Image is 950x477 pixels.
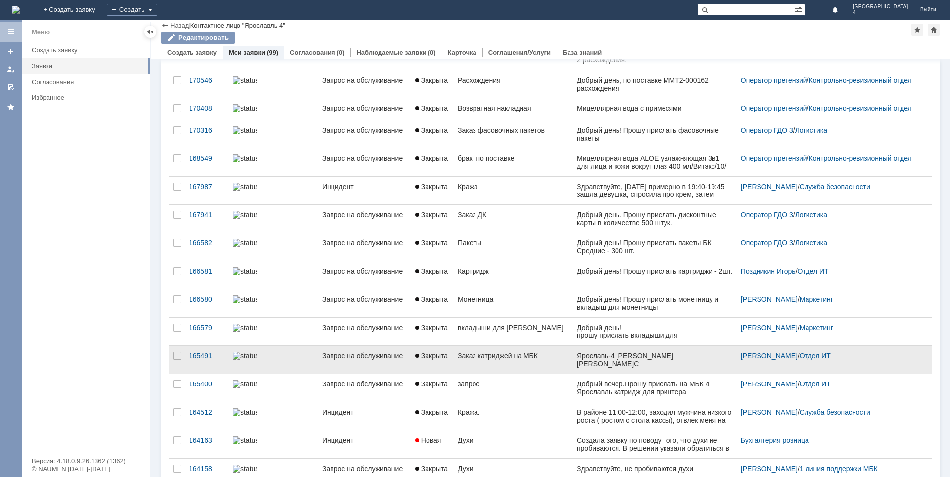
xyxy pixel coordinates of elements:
[233,408,257,416] img: statusbar-100 (1).png
[229,261,318,289] a: statusbar-100 (1).png
[229,70,318,98] a: statusbar-100 (1).png
[458,295,569,303] div: Монетница
[322,295,407,303] div: Запрос на обслуживание
[28,58,148,74] a: Заявки
[229,318,318,345] a: statusbar-100 (1).png
[741,126,920,134] div: /
[853,10,908,16] span: 4
[233,267,257,275] img: statusbar-100 (1).png
[415,465,448,473] span: Закрыта
[233,465,257,473] img: statusbar-100 (1).png
[322,465,407,473] div: Запрос на обслуживание
[185,98,229,120] a: 170408
[189,295,225,303] div: 166580
[415,126,448,134] span: Закрыта
[189,126,225,134] div: 170316
[741,211,793,219] a: Оператор ГДО 3
[318,98,411,120] a: Запрос на обслуживание
[32,458,141,464] div: Версия: 4.18.0.9.26.1362 (1362)
[741,380,920,388] div: /
[411,318,454,345] a: Закрыта
[318,120,411,148] a: Запрос на обслуживание
[189,267,225,275] div: 166581
[318,177,411,204] a: Инцидент
[454,70,573,98] a: Расхождения
[411,148,454,176] a: Закрыта
[741,104,920,112] div: /
[454,402,573,430] a: Кража.
[741,465,920,473] div: /
[229,374,318,402] a: statusbar-100 (1).png
[800,465,878,473] a: 1 линия поддержки МБК
[741,436,809,444] a: Бухгалтерия розница
[458,104,569,112] div: Возвратная накладная
[318,318,411,345] a: Запрос на обслуживание
[741,465,798,473] a: [PERSON_NAME]
[189,21,190,29] div: |
[189,408,225,416] div: 164512
[415,154,448,162] span: Закрыта
[190,22,285,29] div: Контактное лицо "Ярославль 4"
[318,205,411,233] a: Запрос на обслуживание
[741,183,798,191] a: [PERSON_NAME]
[185,374,229,402] a: 165400
[458,126,569,134] div: Заказ фасовочных пакетов
[411,177,454,204] a: Закрыта
[800,295,833,303] a: Маркетинг
[185,120,229,148] a: 170316
[337,49,345,56] div: (0)
[911,24,923,36] div: Добавить в избранное
[185,177,229,204] a: 167987
[411,205,454,233] a: Закрыта
[185,318,229,345] a: 166579
[170,22,189,29] a: Назад
[800,380,831,388] a: Отдел ИТ
[458,352,569,360] div: Заказ катриджей на МБК
[322,183,407,191] div: Инцидент
[454,261,573,289] a: Картридж
[411,402,454,430] a: Закрыта
[800,408,870,416] a: Служба безопасности
[458,324,569,332] div: вкладыши для [PERSON_NAME]
[741,76,807,84] a: Оператор претензий
[189,324,225,332] div: 166579
[454,430,573,458] a: Духи
[229,346,318,374] a: statusbar-100 (1).png
[32,62,144,70] div: Заявки
[454,177,573,204] a: Кража
[458,239,569,247] div: Пакеты
[448,49,476,56] a: Карточка
[415,324,448,332] span: Закрыта
[189,104,225,112] div: 170408
[32,466,141,472] div: © NAUMEN [DATE]-[DATE]
[741,352,920,360] div: /
[318,233,411,261] a: Запрос на обслуживание
[322,154,407,162] div: Запрос на обслуживание
[233,183,257,191] img: statusbar-100 (1).png
[189,76,225,84] div: 170546
[318,70,411,98] a: Запрос на обслуживание
[795,211,827,219] a: Логистика
[411,289,454,317] a: Закрыта
[795,239,827,247] a: Логистика
[741,352,798,360] a: [PERSON_NAME]
[107,4,157,16] div: Создать
[185,289,229,317] a: 166580
[415,183,448,191] span: Закрыта
[741,295,798,303] a: [PERSON_NAME]
[411,98,454,120] a: Закрыта
[458,211,569,219] div: Заказ ДК
[32,26,50,38] div: Меню
[233,76,257,84] img: statusbar-100 (1).png
[800,352,831,360] a: Отдел ИТ
[741,239,920,247] div: /
[454,205,573,233] a: Заказ ДК
[741,239,793,247] a: Оператор ГДО 3
[233,154,257,162] img: statusbar-100 (1).png
[458,267,569,275] div: Картридж
[808,76,911,84] a: Контрольно-ревизионный отдел
[454,98,573,120] a: Возвратная накладная
[741,154,807,162] a: Оператор претензий
[3,79,19,95] a: Мои согласования
[229,177,318,204] a: statusbar-100 (1).png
